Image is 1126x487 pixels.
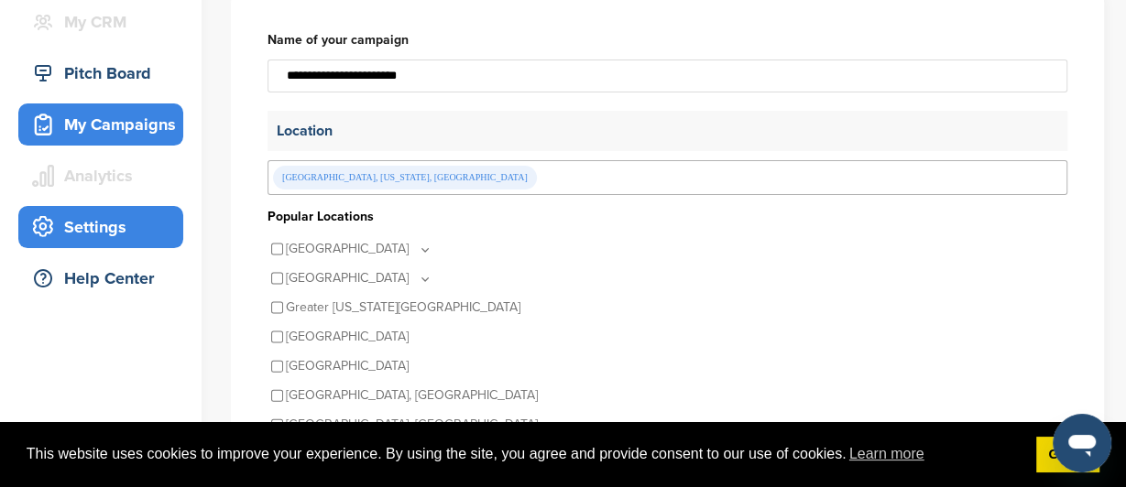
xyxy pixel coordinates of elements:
[286,293,520,322] p: Greater [US_STATE][GEOGRAPHIC_DATA]
[27,440,1022,468] span: This website uses cookies to improve your experience. By using the site, you agree and provide co...
[286,352,409,381] p: [GEOGRAPHIC_DATA]
[286,381,538,410] p: [GEOGRAPHIC_DATA], [GEOGRAPHIC_DATA]
[27,159,183,192] div: Analytics
[286,234,432,264] p: [GEOGRAPHIC_DATA]
[27,262,183,295] div: Help Center
[268,30,1067,50] label: Name of your campaign
[27,57,183,90] div: Pitch Board
[18,257,183,299] a: Help Center
[18,155,183,197] a: Analytics
[268,111,1067,151] p: Location
[286,264,432,293] p: [GEOGRAPHIC_DATA]
[1053,414,1111,472] iframe: Button to launch messaging window
[18,1,183,43] a: My CRM
[27,108,183,141] div: My Campaigns
[273,166,537,189] div: [GEOGRAPHIC_DATA], [US_STATE], [GEOGRAPHIC_DATA]
[18,206,183,248] a: Settings
[268,207,1067,227] h3: Popular Locations
[286,322,409,352] p: [GEOGRAPHIC_DATA]
[27,5,183,38] div: My CRM
[18,52,183,94] a: Pitch Board
[1036,437,1099,473] a: dismiss cookie message
[18,103,183,146] a: My Campaigns
[286,410,538,439] p: [GEOGRAPHIC_DATA], [GEOGRAPHIC_DATA]
[847,440,927,468] a: learn more about cookies
[27,211,183,243] div: Settings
